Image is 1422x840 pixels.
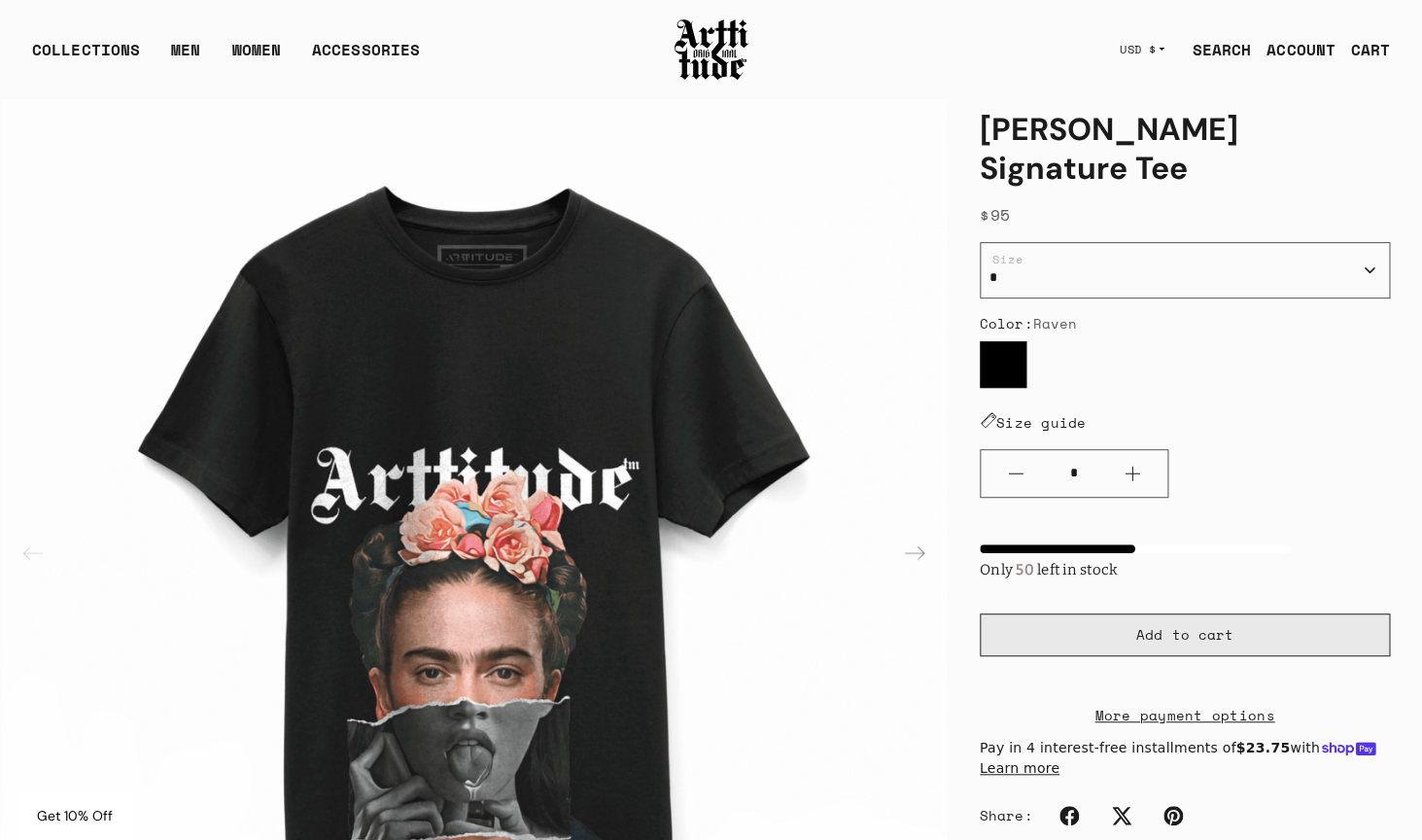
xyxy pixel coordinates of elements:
span: USD $ [1120,42,1157,57]
span: Raven [1032,313,1077,333]
span: Add to cart [1136,625,1233,645]
span: $95 [980,203,1011,227]
a: Facebook [1048,794,1091,837]
span: Share: [980,806,1033,825]
div: Next slide [891,530,938,577]
ul: Main navigation [17,38,435,77]
a: Open cart [1335,30,1390,69]
button: Minus [981,450,1051,497]
a: MEN [171,38,200,77]
div: COLLECTIONS [32,38,140,77]
a: More payment options [980,704,1390,726]
a: Size guide [980,412,1087,433]
button: Add to cart [980,613,1390,656]
button: Plus [1097,450,1167,497]
a: Twitter [1100,794,1143,837]
a: ACCOUNT [1251,30,1335,69]
div: Only left in stock [980,553,1291,582]
span: Get 10% Off [37,807,113,824]
a: Pinterest [1152,794,1195,837]
label: Raven [980,341,1026,388]
img: Arttitude [673,17,750,83]
a: WOMEN [231,38,281,77]
div: ACCESSORIES [312,38,420,77]
button: USD $ [1108,28,1177,71]
div: Color: [980,314,1390,333]
h1: [PERSON_NAME] Signature Tee [980,110,1390,188]
span: 50 [1013,561,1037,578]
a: SEARCH [1176,30,1251,69]
div: CART [1351,38,1390,61]
div: Get 10% Off [19,791,130,840]
input: Quantity [1051,455,1097,491]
